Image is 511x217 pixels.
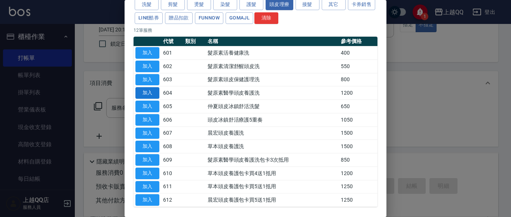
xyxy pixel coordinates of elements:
td: 612 [161,193,183,207]
td: 1050 [339,113,377,126]
button: 加入 [135,47,159,59]
button: 加入 [135,128,159,139]
button: 贈品扣款 [165,12,193,24]
td: 髮原素醫學頭皮養護洗包卡3次抵用 [206,153,339,167]
td: 1500 [339,126,377,140]
td: 607 [161,126,183,140]
button: 加入 [135,114,159,126]
th: 代號 [161,37,183,46]
td: 602 [161,59,183,73]
th: 類別 [183,37,205,46]
button: 加入 [135,101,159,112]
p: 12 筆服務 [134,27,377,34]
td: 603 [161,73,183,86]
td: 草本頭皮養護洗 [206,140,339,153]
td: 850 [339,153,377,167]
td: 仲夏頭皮冰鎮舒活洗髮 [206,100,339,113]
button: 加入 [135,154,159,166]
td: 800 [339,73,377,86]
button: 清除 [254,12,278,24]
button: GOMAJL [226,12,253,24]
button: 加入 [135,181,159,193]
td: 髮原素頭皮保健護理洗 [206,73,339,86]
th: 參考價格 [339,37,377,46]
td: 400 [339,46,377,60]
button: 加入 [135,87,159,99]
td: 608 [161,140,183,153]
td: 1250 [339,180,377,193]
td: 550 [339,59,377,73]
button: 加入 [135,168,159,179]
td: 草本頭皮養護包卡買5送1抵用 [206,180,339,193]
td: 髮原素醫學頭皮養護洗 [206,86,339,100]
td: 髮原素活養健康洗 [206,46,339,60]
td: 頭皮冰鎮舒活療護5重奏 [206,113,339,126]
td: 605 [161,100,183,113]
button: FUNNOW [195,12,223,24]
td: 草本頭皮養護包卡買4送1抵用 [206,166,339,180]
td: 髮原素清潔舒醒頭皮洗 [206,59,339,73]
button: 加入 [135,61,159,72]
td: 1200 [339,166,377,180]
td: 晨宏頭皮養護洗 [206,126,339,140]
td: 650 [339,100,377,113]
td: 604 [161,86,183,100]
button: 加入 [135,74,159,86]
td: 晨宏頭皮養護包卡買5送1抵用 [206,193,339,207]
td: 601 [161,46,183,60]
td: 1250 [339,193,377,207]
button: 加入 [135,194,159,206]
button: 加入 [135,141,159,152]
td: 1200 [339,86,377,100]
td: 610 [161,166,183,180]
td: 1500 [339,140,377,153]
td: 611 [161,180,183,193]
td: 606 [161,113,183,126]
th: 名稱 [206,37,339,46]
td: 609 [161,153,183,167]
button: LINE酷券 [135,12,163,24]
